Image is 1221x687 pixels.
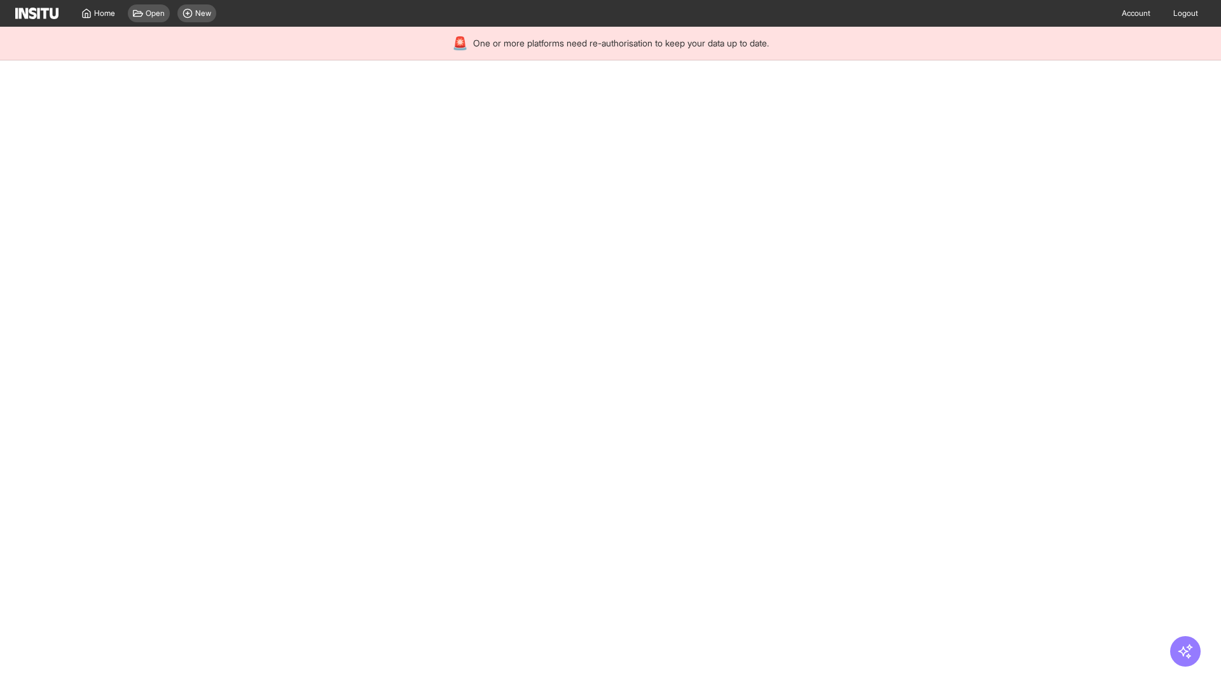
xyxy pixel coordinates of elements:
[15,8,59,19] img: Logo
[94,8,115,18] span: Home
[146,8,165,18] span: Open
[452,34,468,52] div: 🚨
[473,37,769,50] span: One or more platforms need re-authorisation to keep your data up to date.
[195,8,211,18] span: New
